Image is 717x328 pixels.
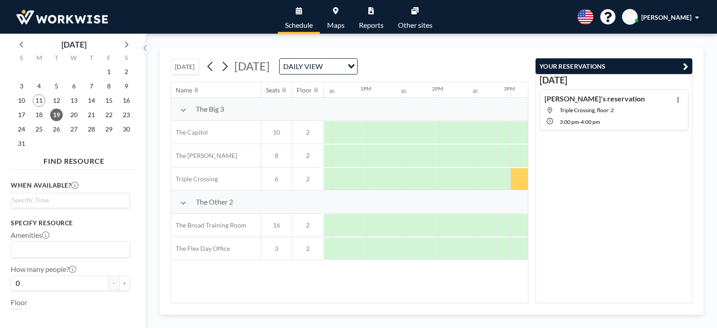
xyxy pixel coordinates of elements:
[33,80,45,92] span: Monday, August 4, 2025
[261,128,292,136] span: 10
[261,221,292,229] span: 16
[261,175,292,183] span: 6
[14,8,110,26] img: organization-logo
[504,85,515,92] div: 3PM
[196,197,233,206] span: The Other 2
[119,276,130,291] button: +
[11,153,137,166] h4: FIND RESOURCE
[13,53,30,65] div: S
[329,88,334,94] div: 30
[50,80,63,92] span: Tuesday, August 5, 2025
[11,193,130,207] div: Search for option
[103,66,115,78] span: Friday, August 1, 2025
[33,123,45,136] span: Monday, August 25, 2025
[68,94,80,107] span: Wednesday, August 13, 2025
[15,123,28,136] span: Sunday, August 24, 2025
[108,276,119,291] button: -
[432,85,443,92] div: 2PM
[120,94,133,107] span: Saturday, August 16, 2025
[68,80,80,92] span: Wednesday, August 6, 2025
[359,22,384,29] span: Reports
[234,59,270,73] span: [DATE]
[50,123,63,136] span: Tuesday, August 26, 2025
[85,109,98,121] span: Thursday, August 21, 2025
[327,22,345,29] span: Maps
[68,109,80,121] span: Wednesday, August 20, 2025
[641,13,691,21] span: [PERSON_NAME]
[261,245,292,253] span: 3
[61,38,86,51] div: [DATE]
[292,128,324,136] span: 2
[325,61,342,72] input: Search for option
[11,265,76,274] label: How many people?
[103,109,115,121] span: Friday, August 22, 2025
[12,244,125,255] input: Search for option
[120,80,133,92] span: Saturday, August 9, 2025
[292,152,324,160] span: 2
[120,123,133,136] span: Saturday, August 30, 2025
[15,94,28,107] span: Sunday, August 10, 2025
[15,109,28,121] span: Sunday, August 17, 2025
[625,13,635,21] span: JW
[560,107,614,114] span: Triple Crossing, floor: 2
[15,80,28,92] span: Sunday, August 3, 2025
[82,53,100,65] div: T
[261,152,292,160] span: 8
[15,137,28,150] span: Sunday, August 31, 2025
[117,53,135,65] div: S
[120,66,133,78] span: Saturday, August 2, 2025
[68,123,80,136] span: Wednesday, August 27, 2025
[30,53,48,65] div: M
[50,109,63,121] span: Tuesday, August 19, 2025
[103,123,115,136] span: Friday, August 29, 2025
[292,221,324,229] span: 2
[48,53,65,65] div: T
[280,59,357,74] div: Search for option
[120,109,133,121] span: Saturday, August 23, 2025
[360,85,371,92] div: 1PM
[171,221,246,229] span: The Broad Training Room
[11,231,49,240] label: Amenities
[581,118,600,125] span: 4:00 PM
[540,74,688,86] h3: [DATE]
[171,152,237,160] span: The [PERSON_NAME]
[285,22,313,29] span: Schedule
[544,94,645,103] h4: [PERSON_NAME]'s reservation
[292,175,324,183] span: 2
[85,94,98,107] span: Thursday, August 14, 2025
[33,109,45,121] span: Monday, August 18, 2025
[171,59,199,74] button: [DATE]
[85,123,98,136] span: Thursday, August 28, 2025
[579,118,581,125] span: -
[12,195,125,205] input: Search for option
[85,80,98,92] span: Thursday, August 7, 2025
[536,58,692,74] button: YOUR RESERVATIONS
[103,94,115,107] span: Friday, August 15, 2025
[401,88,406,94] div: 30
[11,242,130,257] div: Search for option
[65,53,83,65] div: W
[297,86,312,94] div: Floor
[171,245,230,253] span: The Flex Day Office
[33,94,45,107] span: Monday, August 11, 2025
[171,175,218,183] span: Triple Crossing
[171,128,208,136] span: The Capitol
[292,245,324,253] span: 2
[281,61,324,72] span: DAILY VIEW
[11,298,27,307] label: Floor
[176,86,192,94] div: Name
[196,105,224,114] span: The Big 3
[266,86,280,94] div: Seats
[50,94,63,107] span: Tuesday, August 12, 2025
[103,80,115,92] span: Friday, August 8, 2025
[100,53,117,65] div: F
[472,88,478,94] div: 30
[560,118,579,125] span: 3:00 PM
[398,22,432,29] span: Other sites
[11,219,130,227] h3: Specify resource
